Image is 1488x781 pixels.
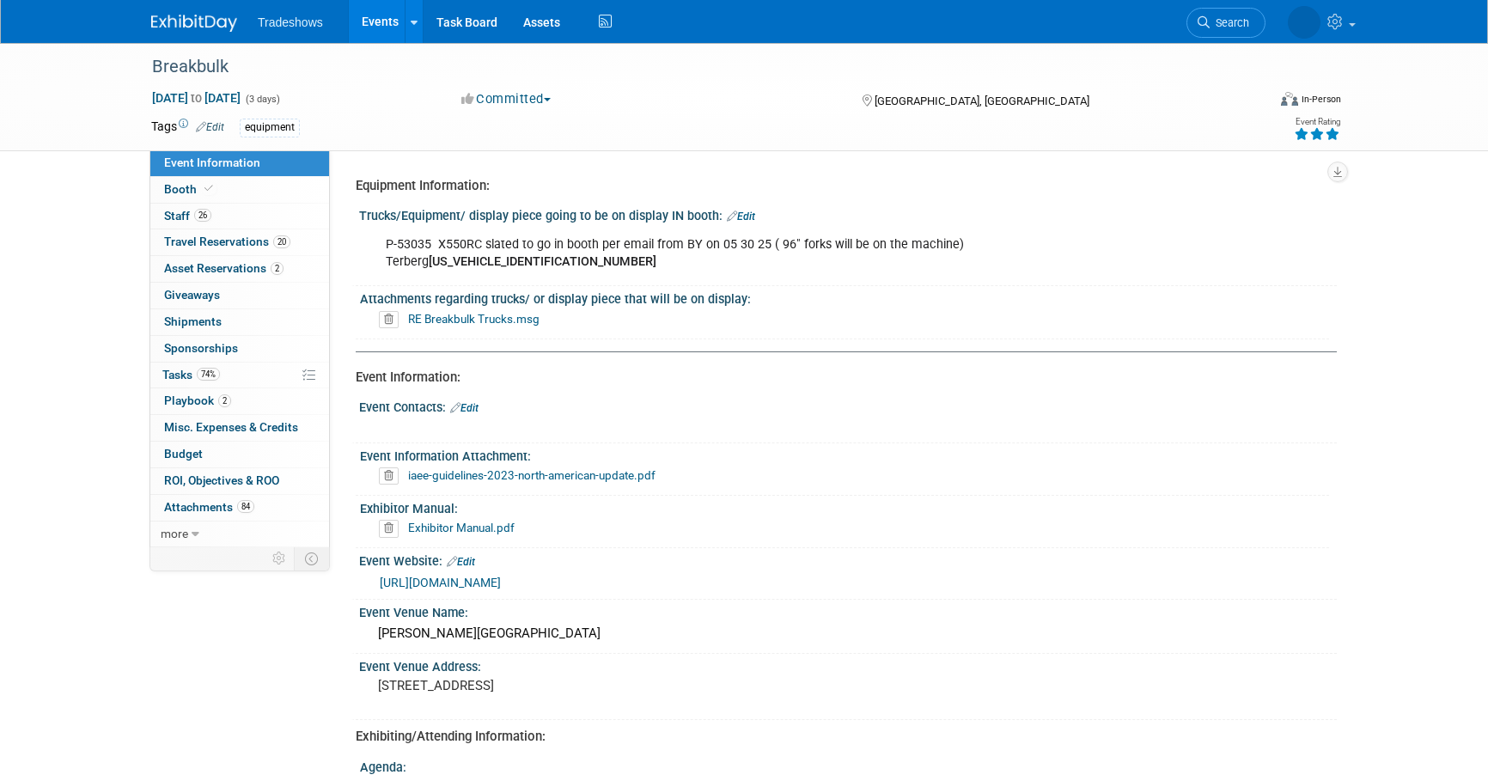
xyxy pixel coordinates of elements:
[150,309,329,335] a: Shipments
[164,182,216,196] span: Booth
[359,394,1337,417] div: Event Contacts:
[356,728,1324,746] div: Exhibiting/Attending Information:
[164,209,211,223] span: Staff
[429,254,656,269] b: [US_VEHICLE_IDENTIFICATION_NUMBER]
[727,211,755,223] a: Edit
[295,547,330,570] td: Toggle Event Tabs
[164,288,220,302] span: Giveaways
[150,204,329,229] a: Staff26
[359,654,1337,675] div: Event Venue Address:
[875,95,1089,107] span: [GEOGRAPHIC_DATA], [GEOGRAPHIC_DATA]
[359,203,1337,225] div: Trucks/Equipment/ display piece going to be on display IN booth:
[150,495,329,521] a: Attachments84
[197,368,220,381] span: 74%
[356,177,1324,195] div: Equipment Information:
[379,314,406,326] a: Delete attachment?
[380,576,501,589] a: [URL][DOMAIN_NAME]
[194,209,211,222] span: 26
[372,620,1324,647] div: [PERSON_NAME][GEOGRAPHIC_DATA]
[455,90,558,108] button: Committed
[164,473,279,487] span: ROI, Objectives & ROO
[359,548,1337,570] div: Event Website:
[150,150,329,176] a: Event Information
[164,314,222,328] span: Shipments
[408,521,515,534] a: Exhibitor Manual.pdf
[450,402,479,414] a: Edit
[237,500,254,513] span: 84
[271,262,284,275] span: 2
[1281,92,1298,106] img: Format-Inperson.png
[164,156,260,169] span: Event Information
[1288,6,1320,39] img: Matlyn Lowrey
[379,522,406,534] a: Delete attachment?
[1210,16,1249,29] span: Search
[164,447,203,461] span: Budget
[204,184,213,193] i: Booth reservation complete
[150,363,329,388] a: Tasks74%
[150,256,329,282] a: Asset Reservations2
[162,368,220,381] span: Tasks
[196,121,224,133] a: Edit
[258,15,323,29] span: Tradeshows
[164,261,284,275] span: Asset Reservations
[1186,8,1265,38] a: Search
[150,468,329,494] a: ROI, Objectives & ROO
[164,420,298,434] span: Misc. Expenses & Credits
[188,91,204,105] span: to
[359,600,1337,621] div: Event Venue Name:
[273,235,290,248] span: 20
[1294,118,1340,126] div: Event Rating
[360,754,1329,776] div: Agenda:
[150,283,329,308] a: Giveaways
[360,443,1329,465] div: Event Information Attachment:
[151,118,224,137] td: Tags
[447,556,475,568] a: Edit
[1301,93,1341,106] div: In-Person
[164,394,231,407] span: Playbook
[164,341,238,355] span: Sponsorships
[360,496,1329,517] div: Exhibitor Manual:
[150,177,329,203] a: Booth
[164,235,290,248] span: Travel Reservations
[146,52,1240,82] div: Breakbulk
[240,119,300,137] div: equipment
[378,678,747,693] pre: [STREET_ADDRESS]
[244,94,280,105] span: (3 days)
[1164,89,1341,115] div: Event Format
[150,388,329,414] a: Playbook2
[265,547,295,570] td: Personalize Event Tab Strip
[151,90,241,106] span: [DATE] [DATE]
[150,415,329,441] a: Misc. Expenses & Credits
[356,369,1324,387] div: Event Information:
[150,522,329,547] a: more
[360,286,1329,308] div: Attachments regarding trucks/ or display piece that will be on display:
[150,442,329,467] a: Budget
[374,228,1148,279] div: P-53035 X550RC slated to go in booth per email from BY on 05 30 25 ( 96" forks will be on the mac...
[164,500,254,514] span: Attachments
[150,229,329,255] a: Travel Reservations20
[218,394,231,407] span: 2
[379,470,406,482] a: Delete attachment?
[151,15,237,32] img: ExhibitDay
[150,336,329,362] a: Sponsorships
[161,527,188,540] span: more
[408,312,540,326] a: RE Breakbulk Trucks.msg
[408,468,656,482] a: iaee-guidelines-2023-north-american-update.pdf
